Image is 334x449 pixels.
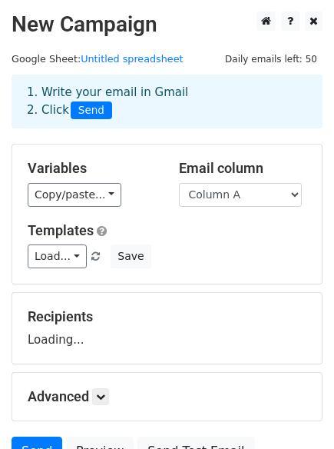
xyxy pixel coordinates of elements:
h5: Recipients [28,308,306,325]
a: Templates [28,222,94,238]
a: Copy/paste... [28,183,121,207]
small: Google Sheet: [12,53,184,65]
h2: New Campaign [12,12,322,38]
h5: Email column [179,160,307,177]
a: Untitled spreadsheet [81,53,183,65]
div: Loading... [28,308,306,348]
div: 1. Write your email in Gmail 2. Click [15,84,319,119]
h5: Advanced [28,388,306,405]
span: Send [71,101,112,120]
a: Load... [28,244,87,268]
h5: Variables [28,160,156,177]
button: Save [111,244,150,268]
span: Daily emails left: 50 [220,51,322,68]
a: Daily emails left: 50 [220,53,322,65]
